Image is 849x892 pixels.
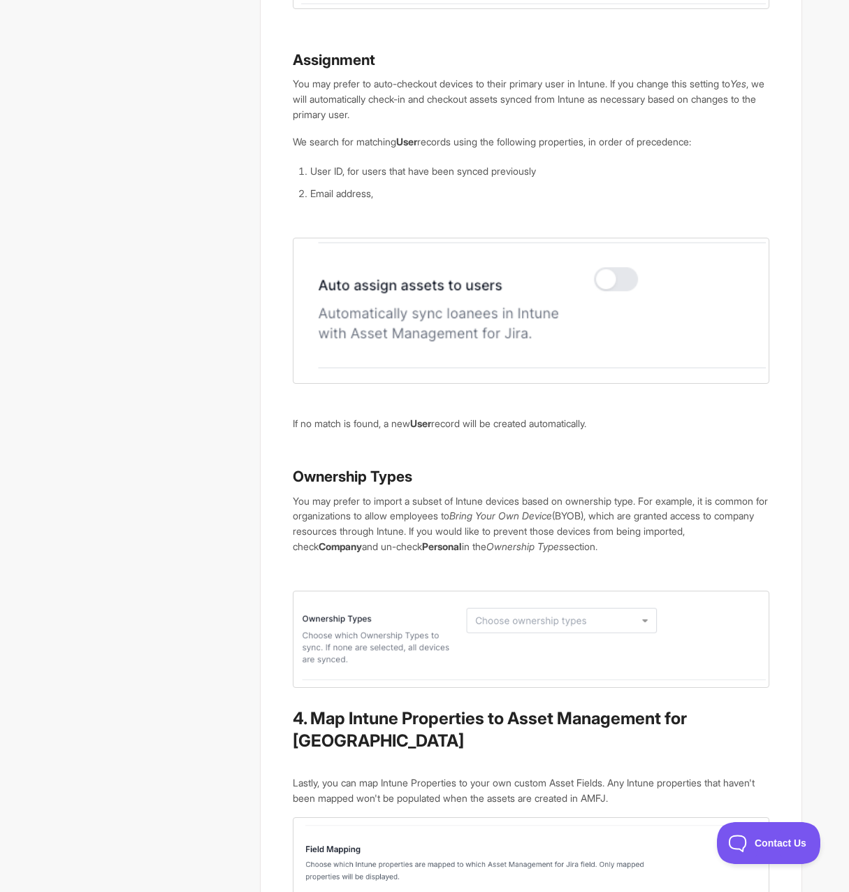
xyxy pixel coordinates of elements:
img: file-G66ispbN7m.png [293,238,769,383]
strong: Company [319,540,362,552]
p: You may prefer to auto-checkout devices to their primary user in Intune. If you change this setti... [293,76,769,122]
h2: 4. Map Intune Properties to Asset Management for [GEOGRAPHIC_DATA] [293,707,769,752]
li: Email address, [310,186,769,201]
h3: Assignment [293,50,769,70]
p: Lastly, you can map Intune Properties to your own custom Asset Fields. Any Intune properties that... [293,775,769,805]
em: Bring Your Own Device [449,510,552,521]
strong: Personal [422,540,462,552]
em: Yes [730,78,746,89]
p: If no match is found, a new record will be created automatically. [293,416,769,431]
p: You may prefer to import a subset of Intune devices based on ownership type. For example, it is c... [293,494,769,554]
strong: User [410,417,431,429]
h3: Ownership Types [293,467,769,487]
img: file-wmR3PbHL3m.png [293,591,769,687]
em: Ownership Types [486,540,564,552]
iframe: Toggle Customer Support [717,822,821,864]
li: User ID, for users that have been synced previously [310,164,769,179]
strong: User [396,136,417,148]
p: We search for matching records using the following properties, in order of precedence: [293,134,769,150]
